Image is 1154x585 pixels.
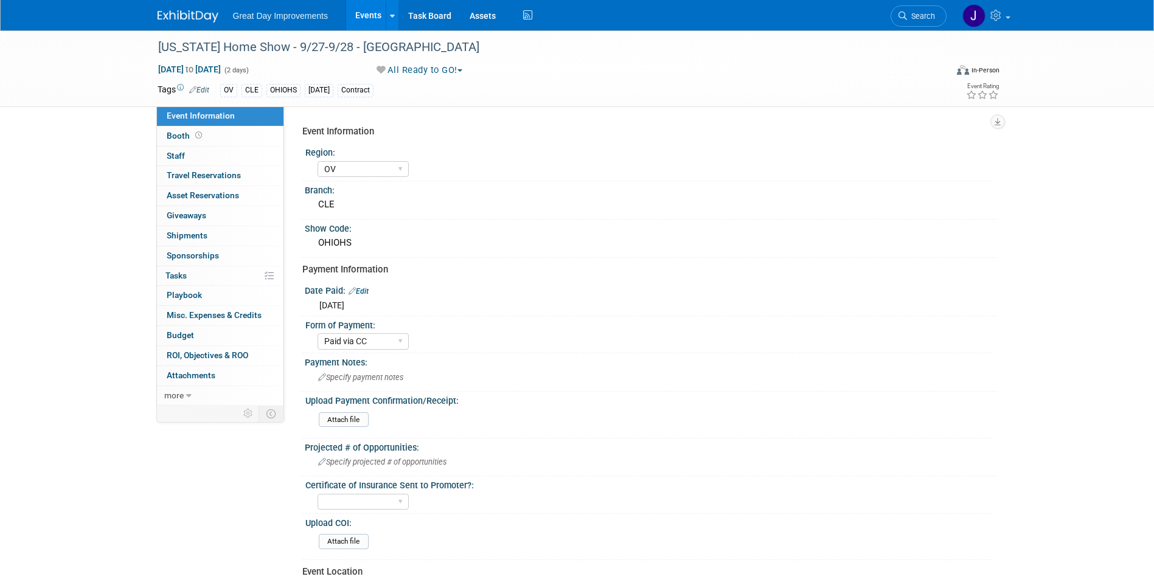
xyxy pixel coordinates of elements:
[233,11,328,21] span: Great Day Improvements
[167,350,248,360] span: ROI, Objectives & ROO
[242,84,262,97] div: CLE
[157,366,283,386] a: Attachments
[157,106,283,126] a: Event Information
[158,10,218,22] img: ExhibitDay
[305,282,997,297] div: Date Paid:
[305,316,992,331] div: Form of Payment:
[154,36,928,58] div: [US_STATE] Home Show - 9/27-9/28 - [GEOGRAPHIC_DATA]
[314,195,988,214] div: CLE
[164,390,184,400] span: more
[189,86,209,94] a: Edit
[167,131,204,140] span: Booth
[220,84,237,97] div: OV
[157,326,283,345] a: Budget
[167,170,241,180] span: Travel Reservations
[302,566,988,578] div: Event Location
[314,234,988,252] div: OHIOHS
[349,287,369,296] a: Edit
[167,111,235,120] span: Event Information
[167,151,185,161] span: Staff
[184,64,195,74] span: to
[305,476,992,491] div: Certificate of Insurance Sent to Promoter?:
[907,12,935,21] span: Search
[158,83,209,97] td: Tags
[305,392,992,407] div: Upload Payment Confirmation/Receipt:
[167,251,219,260] span: Sponsorships
[372,64,467,77] button: All Ready to GO!
[302,125,988,138] div: Event Information
[157,306,283,325] a: Misc. Expenses & Credits
[167,290,202,300] span: Playbook
[157,147,283,166] a: Staff
[157,206,283,226] a: Giveaways
[302,263,988,276] div: Payment Information
[158,64,221,75] span: [DATE] [DATE]
[305,144,992,159] div: Region:
[238,406,259,421] td: Personalize Event Tab Strip
[167,370,215,380] span: Attachments
[962,4,985,27] img: Jennifer Hockstra
[157,126,283,146] a: Booth
[165,271,187,280] span: Tasks
[891,5,947,27] a: Search
[875,63,1000,81] div: Event Format
[193,131,204,140] span: Booth not reserved yet
[167,190,239,200] span: Asset Reservations
[318,457,447,466] span: Specify projected # of opportunities
[167,210,206,220] span: Giveaways
[157,226,283,246] a: Shipments
[305,353,997,369] div: Payment Notes:
[157,386,283,406] a: more
[259,406,283,421] td: Toggle Event Tabs
[157,346,283,365] a: ROI, Objectives & ROO
[157,266,283,286] a: Tasks
[223,66,249,74] span: (2 days)
[157,186,283,206] a: Asset Reservations
[157,166,283,185] a: Travel Reservations
[157,246,283,266] a: Sponsorships
[167,330,194,340] span: Budget
[266,84,301,97] div: OHIOHS
[305,181,997,196] div: Branch:
[971,66,999,75] div: In-Person
[338,84,374,97] div: Contract
[305,514,992,529] div: Upload COI:
[305,438,997,454] div: Projected # of Opportunities:
[167,230,207,240] span: Shipments
[305,84,333,97] div: [DATE]
[957,65,969,75] img: Format-Inperson.png
[167,310,262,320] span: Misc. Expenses & Credits
[318,373,403,382] span: Specify payment notes
[305,220,997,235] div: Show Code:
[966,83,999,89] div: Event Rating
[319,300,344,310] span: [DATE]
[157,286,283,305] a: Playbook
